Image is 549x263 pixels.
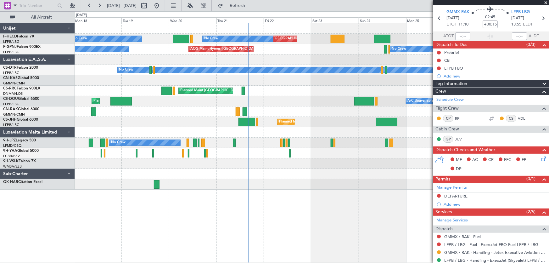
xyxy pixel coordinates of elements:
a: LFPB/LBG [3,50,20,54]
span: CS-JHH [3,118,17,122]
span: (0/1) [526,175,535,182]
div: No Crew [73,34,87,43]
div: Sun 24 [359,17,406,23]
span: LFPB LBG [511,9,530,15]
a: Manage Services [436,217,468,224]
a: 9H-YAAGlobal 5000 [3,149,39,153]
div: Planned Maint [GEOGRAPHIC_DATA] ([GEOGRAPHIC_DATA]) [93,96,193,106]
span: Dispatch [435,226,453,233]
a: LFPB/LBG [3,39,20,44]
a: CS-DOUGlobal 6500 [3,97,39,101]
a: RFI [455,116,469,121]
span: ALDT [529,33,539,39]
a: VDL [518,116,532,121]
span: Cabin Crew [435,126,459,133]
a: GMMN/CMN [3,81,25,86]
span: 02:45 [485,14,495,20]
a: F-GPNJFalcon 900EX [3,45,41,49]
span: Refresh [224,3,251,8]
div: No Crew [119,65,134,75]
div: DEPARTURE [444,193,468,199]
span: CN-KAS [3,76,18,80]
span: 9H-VSLK [3,159,19,163]
a: LFPB/LBG [3,123,20,127]
span: ETOT [446,21,457,28]
a: CN-KASGlobal 5000 [3,76,39,80]
a: JUV [455,136,469,142]
input: Trip Number [19,1,55,10]
a: LFMD/CEQ [3,143,21,148]
span: Permits [435,176,450,183]
span: 9H-YAA [3,149,17,153]
div: AOG Maint Hyères ([GEOGRAPHIC_DATA]-[GEOGRAPHIC_DATA]) [190,44,297,54]
span: [DATE] - [DATE] [107,3,137,9]
div: Fri 22 [264,17,311,23]
a: Manage Permits [436,185,467,191]
a: Schedule Crew [436,97,464,103]
a: 9H-VSLKFalcon 7X [3,159,36,163]
a: LFPB / LBG - Fuel - ExecuJet FBO Fuel LFPB / LBG [444,242,538,247]
span: 9H-LPZ [3,139,16,142]
a: LFPB/LBG [3,102,20,106]
a: F-HECDFalcon 7X [3,35,34,38]
span: (0/3) [526,41,535,48]
div: Tue 19 [121,17,169,23]
span: F-HECD [3,35,17,38]
a: GMMX / RAK - Handling - Jetex Executive Aviation GMMX / RAK [444,250,546,255]
div: Wed 20 [169,17,216,23]
a: CS-DTRFalcon 2000 [3,66,38,70]
span: 13:55 [511,21,521,28]
span: MF [456,157,462,163]
span: AC [472,157,478,163]
input: --:-- [455,32,470,40]
div: No Crew [392,44,406,54]
div: Planned Maint [GEOGRAPHIC_DATA] ([GEOGRAPHIC_DATA]) [180,86,279,95]
div: CP [443,115,453,122]
div: A/C Unavailable [408,96,434,106]
div: Mon 18 [74,17,121,23]
span: (2/5) [526,209,535,215]
a: GMMN/CMN [3,112,25,117]
div: No Crew [111,138,126,147]
span: FFC [504,157,511,163]
span: 11:10 [458,21,468,28]
span: CS-DTR [3,66,17,70]
a: CS-JHHGlobal 6000 [3,118,38,122]
span: CS-DOU [3,97,18,101]
span: ATOT [443,33,454,39]
a: CN-RAKGlobal 6000 [3,107,39,111]
span: [DATE] [446,15,459,21]
button: Refresh [215,1,253,11]
span: Crew [435,88,446,95]
span: [DATE] [511,15,524,21]
a: 9H-LPZLegacy 500 [3,139,36,142]
span: OK-HAR [3,180,18,184]
span: Flight Crew [435,105,459,112]
span: Services [435,209,452,216]
div: ISP [443,136,453,143]
div: Planned Maint [GEOGRAPHIC_DATA] ([GEOGRAPHIC_DATA]) [279,117,378,127]
span: ELDT [523,21,533,28]
span: CN-RAK [3,107,18,111]
div: Prebrief [444,50,459,55]
span: DP [456,166,462,172]
a: LFPB/LBG [3,71,20,75]
div: No Crew [204,34,219,43]
button: All Aircraft [7,12,68,22]
a: LFPB / LBG - Handling - ExecuJet (Skyvalet) LFPB / LBG [444,258,546,263]
span: CS-RRC [3,87,17,90]
span: Leg Information [435,80,467,88]
span: Dispatch To-Dos [435,41,467,49]
span: F-GPNJ [3,45,17,49]
div: Add new [444,202,546,207]
a: GMMX / RAK - Fuel [444,234,481,239]
span: Dispatch Checks and Weather [435,146,495,154]
div: Sat 23 [311,17,359,23]
a: CS-RRCFalcon 900LX [3,87,40,90]
span: All Aircraft [16,15,66,20]
div: LFPB FBO [444,66,463,71]
div: Mon 25 [406,17,454,23]
span: GMMX RAK [446,9,469,15]
a: WMSA/SZB [3,164,22,169]
div: CS [506,115,516,122]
